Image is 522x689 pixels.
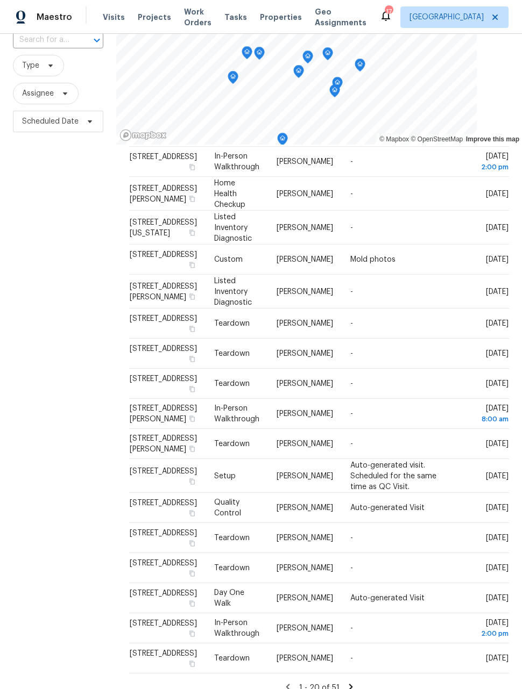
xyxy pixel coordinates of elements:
button: Open [89,33,104,48]
span: - [350,350,353,357]
span: - [350,440,353,448]
a: Improve this map [466,135,519,143]
span: - [350,288,353,295]
span: - [350,224,353,231]
button: Copy Address [187,414,197,424]
span: [DATE] [486,534,509,542]
button: Copy Address [187,324,197,334]
span: [PERSON_NAME] [277,564,333,572]
span: [STREET_ADDRESS][PERSON_NAME] [130,435,197,453]
span: [STREET_ADDRESS] [130,620,197,627]
span: - [350,320,353,327]
span: Auto-generated visit. Scheduled for the same time as QC Visit. [350,461,436,490]
span: [STREET_ADDRESS] [130,590,197,597]
span: [PERSON_NAME] [277,320,333,327]
span: - [350,190,353,197]
button: Copy Address [187,291,197,301]
span: - [350,410,353,418]
span: Teardown [214,380,250,387]
span: [STREET_ADDRESS] [130,559,197,567]
span: Scheduled Date [22,116,79,127]
span: [DATE] [463,153,509,173]
span: [PERSON_NAME] [277,594,333,602]
span: [PERSON_NAME] [277,534,333,542]
span: [PERSON_NAME] [277,190,333,197]
span: [STREET_ADDRESS] [130,251,197,259]
button: Copy Address [187,162,197,172]
span: Teardown [214,655,250,662]
span: [PERSON_NAME] [277,158,333,166]
div: Map marker [293,65,304,82]
span: Work Orders [184,6,211,28]
button: Copy Address [187,444,197,454]
span: Teardown [214,440,250,448]
span: In-Person Walkthrough [214,405,259,423]
button: Copy Address [187,539,197,548]
span: [STREET_ADDRESS] [130,153,197,161]
span: Auto-generated Visit [350,504,425,512]
input: Search for an address... [13,32,73,48]
span: Teardown [214,564,250,572]
span: Properties [260,12,302,23]
div: Map marker [329,84,340,101]
button: Copy Address [187,260,197,270]
span: Teardown [214,350,250,357]
span: [DATE] [486,190,509,197]
span: [STREET_ADDRESS][PERSON_NAME] [130,282,197,300]
span: Listed Inventory Diagnostic [214,213,252,242]
span: [DATE] [486,472,509,479]
span: - [350,158,353,166]
span: [PERSON_NAME] [277,256,333,263]
span: [STREET_ADDRESS] [130,467,197,475]
div: Map marker [277,133,288,149]
span: - [350,534,353,542]
button: Copy Address [187,599,197,608]
span: [DATE] [486,224,509,231]
span: Auto-generated Visit [350,594,425,602]
span: [PERSON_NAME] [277,655,333,662]
span: [DATE] [486,564,509,572]
button: Copy Address [187,193,197,203]
span: [PERSON_NAME] [277,288,333,295]
div: 8:00 am [463,414,509,425]
span: [STREET_ADDRESS][US_STATE] [130,218,197,236]
span: [PERSON_NAME] [277,380,333,387]
span: [DATE] [486,350,509,357]
div: Map marker [228,71,238,88]
span: [DATE] [486,440,509,448]
div: Map marker [254,47,265,63]
div: 2:00 pm [463,628,509,639]
span: Quality Control [214,499,241,517]
div: 17 [385,6,392,17]
span: [PERSON_NAME] [277,472,333,479]
button: Copy Address [187,569,197,578]
span: [PERSON_NAME] [277,504,333,512]
span: Tasks [224,13,247,21]
button: Copy Address [187,659,197,669]
span: [STREET_ADDRESS][PERSON_NAME] [130,184,197,203]
span: Teardown [214,534,250,542]
span: [STREET_ADDRESS] [130,315,197,322]
span: - [350,625,353,632]
span: In-Person Walkthrough [214,619,259,637]
span: Home Health Checkup [214,179,245,208]
div: Map marker [302,51,313,67]
span: [DATE] [486,655,509,662]
span: Assignee [22,88,54,99]
a: OpenStreetMap [411,135,463,143]
span: Visits [103,12,125,23]
div: Map marker [355,59,365,75]
span: [DATE] [486,380,509,387]
span: In-Person Walkthrough [214,153,259,171]
span: [DATE] [463,619,509,639]
span: [DATE] [486,504,509,512]
span: Maestro [37,12,72,23]
span: [PERSON_NAME] [277,625,333,632]
button: Copy Address [187,384,197,394]
span: [PERSON_NAME] [277,224,333,231]
span: [DATE] [463,405,509,425]
span: - [350,380,353,387]
div: Map marker [242,46,252,63]
a: Mapbox [379,135,409,143]
span: Mold photos [350,256,396,263]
